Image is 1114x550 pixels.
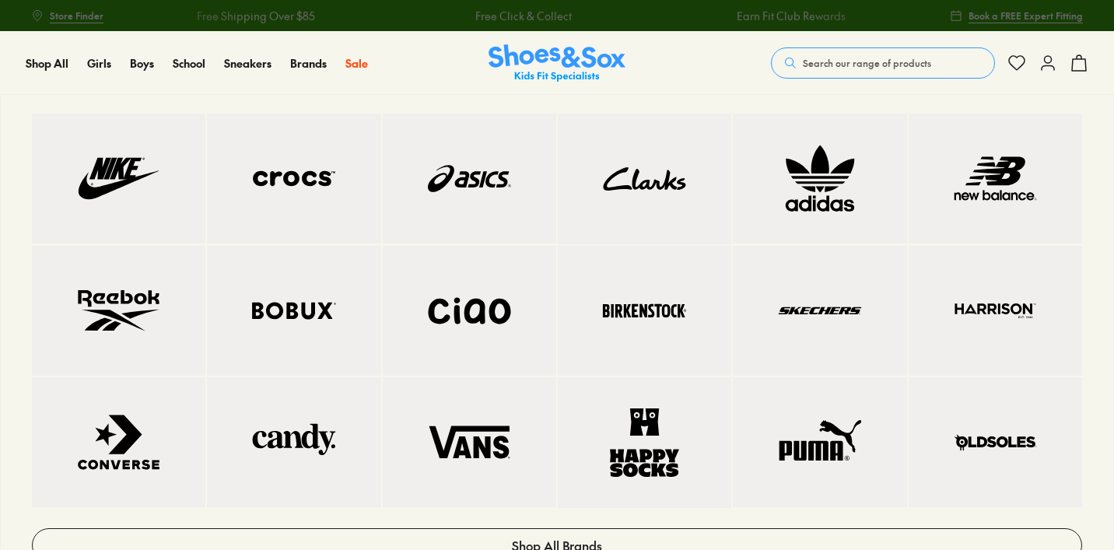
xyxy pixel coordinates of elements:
span: Girls [87,55,111,71]
span: Brands [290,55,327,71]
a: Free Click & Collect [437,8,534,24]
span: Search our range of products [803,56,931,70]
a: Sale [345,55,368,72]
a: School [173,55,205,72]
a: Store Finder [31,2,103,30]
a: Brands [290,55,327,72]
span: Sale [345,55,368,71]
span: Book a FREE Expert Fitting [969,9,1083,23]
button: Search our range of products [771,47,995,79]
span: Sneakers [224,55,271,71]
a: Book a FREE Expert Fitting [950,2,1083,30]
span: Store Finder [50,9,103,23]
span: Boys [130,55,154,71]
a: Shop All [26,55,68,72]
a: Sneakers [224,55,271,72]
a: Boys [130,55,154,72]
a: Shoes & Sox [489,44,625,82]
a: Girls [87,55,111,72]
a: Earn Fit Club Rewards [699,8,807,24]
span: School [173,55,205,71]
a: Free Shipping Over $85 [159,8,277,24]
span: Shop All [26,55,68,71]
img: SNS_Logo_Responsive.svg [489,44,625,82]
